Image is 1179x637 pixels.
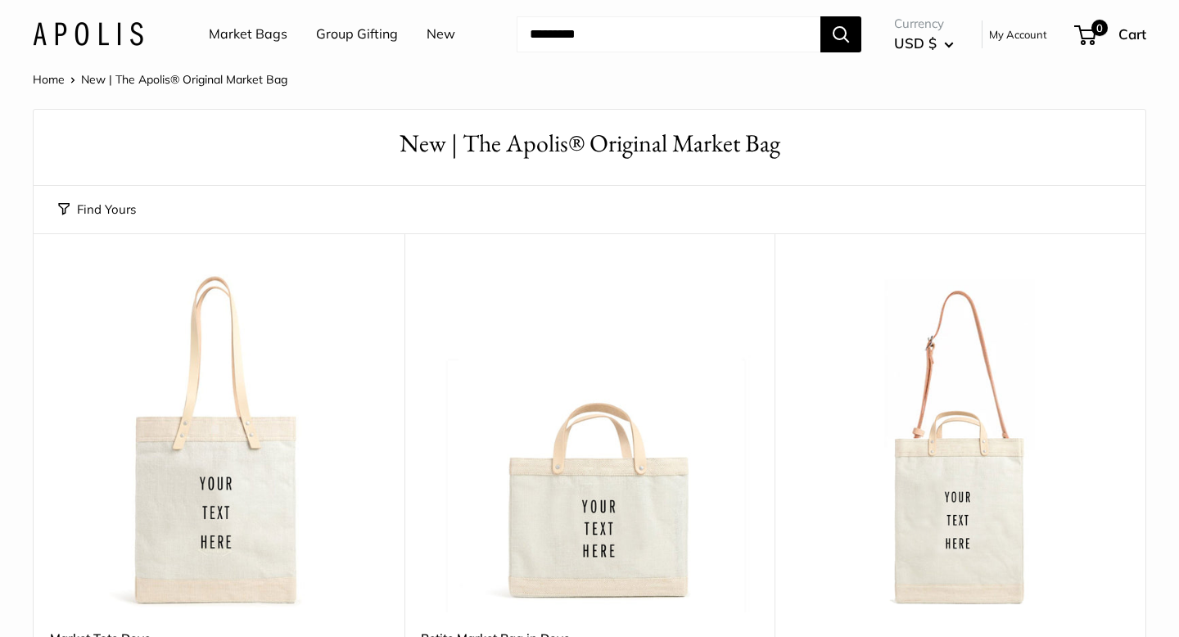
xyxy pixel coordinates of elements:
button: Search [820,16,861,52]
img: Market Bag in Dove with Strap [791,274,1129,612]
a: Home [33,72,65,87]
span: USD $ [894,34,937,52]
a: Petite Market Bag in DovePetite Market Bag in Dove [421,274,759,612]
a: 0 Cart [1076,21,1146,47]
a: New [427,22,455,47]
a: Market Tote DoveMarket Tote Dove [50,274,388,612]
img: Market Tote Dove [50,274,388,612]
h1: New | The Apolis® Original Market Bag [58,126,1121,161]
span: 0 [1091,20,1108,36]
img: Petite Market Bag in Dove [421,274,759,612]
button: USD $ [894,30,954,56]
span: New | The Apolis® Original Market Bag [81,72,287,87]
span: Currency [894,12,954,35]
a: Group Gifting [316,22,398,47]
a: My Account [989,25,1047,44]
a: Market Bag in Dove with StrapMarket Bag in Dove with Strap [791,274,1129,612]
span: Cart [1118,25,1146,43]
nav: Breadcrumb [33,69,287,90]
a: Market Bags [209,22,287,47]
img: Apolis [33,22,143,46]
input: Search... [517,16,820,52]
button: Find Yours [58,198,136,221]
